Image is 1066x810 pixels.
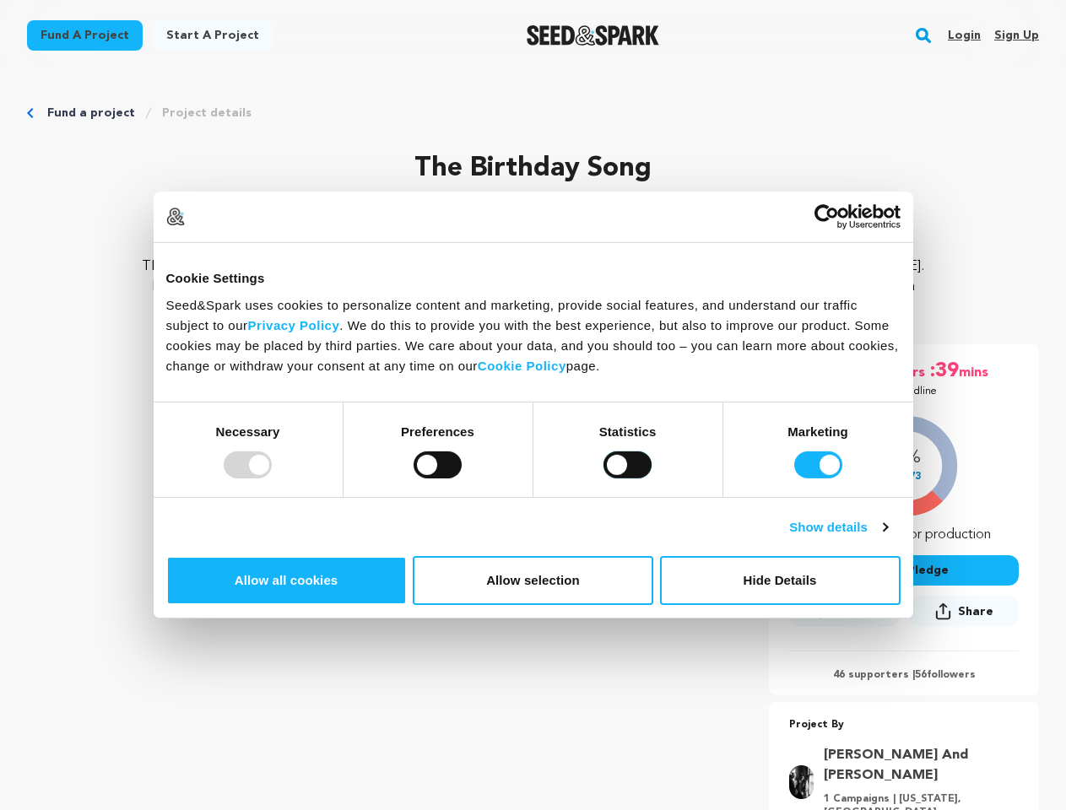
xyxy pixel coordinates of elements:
a: Login [948,22,981,49]
a: Usercentrics Cookiebot - opens in a new window [753,204,901,229]
div: Breadcrumb [27,105,1039,121]
img: Seed&Spark Logo Dark Mode [527,25,659,46]
img: bc96af7bd9de8203.jpg [789,765,813,799]
a: Fund a project [47,105,135,121]
a: Sign up [994,22,1039,49]
button: Hide Details [660,556,901,605]
p: 46 supporters | followers [789,668,1019,682]
span: Share [958,603,993,620]
strong: Statistics [599,424,657,438]
strong: Marketing [787,424,848,438]
div: Seed&Spark uses cookies to personalize content and marketing, provide social features, and unders... [166,294,901,375]
a: Goto Megan Trufant Tillman And Kimiko Matsuda-Lawrence profile [824,745,1009,786]
strong: Necessary [216,424,280,438]
p: The Birthday Song [27,148,1039,189]
a: Project details [162,105,252,121]
span: Share [909,596,1019,634]
a: Privacy Policy [248,317,340,332]
button: Allow selection [413,556,653,605]
p: THE BIRTHDAY SONG is an intimate remembering of [PERSON_NAME]’s 13th birthday on the eve of Hurri... [128,256,938,317]
img: logo [166,208,185,226]
button: Allow all cookies [166,556,407,605]
button: Share [909,596,1019,627]
span: :39 [928,358,959,385]
p: Drama [27,223,1039,243]
a: Fund a project [27,20,143,51]
strong: Preferences [401,424,474,438]
p: [GEOGRAPHIC_DATA], [US_STATE] | Film Short [27,202,1039,223]
div: Cookie Settings [166,268,901,289]
a: Seed&Spark Homepage [527,25,659,46]
a: Show details [789,517,887,537]
span: 56 [915,670,927,680]
span: mins [959,358,992,385]
span: hrs [905,358,928,385]
p: Project By [789,715,1019,735]
a: Cookie Policy [478,358,566,372]
a: Start a project [153,20,273,51]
